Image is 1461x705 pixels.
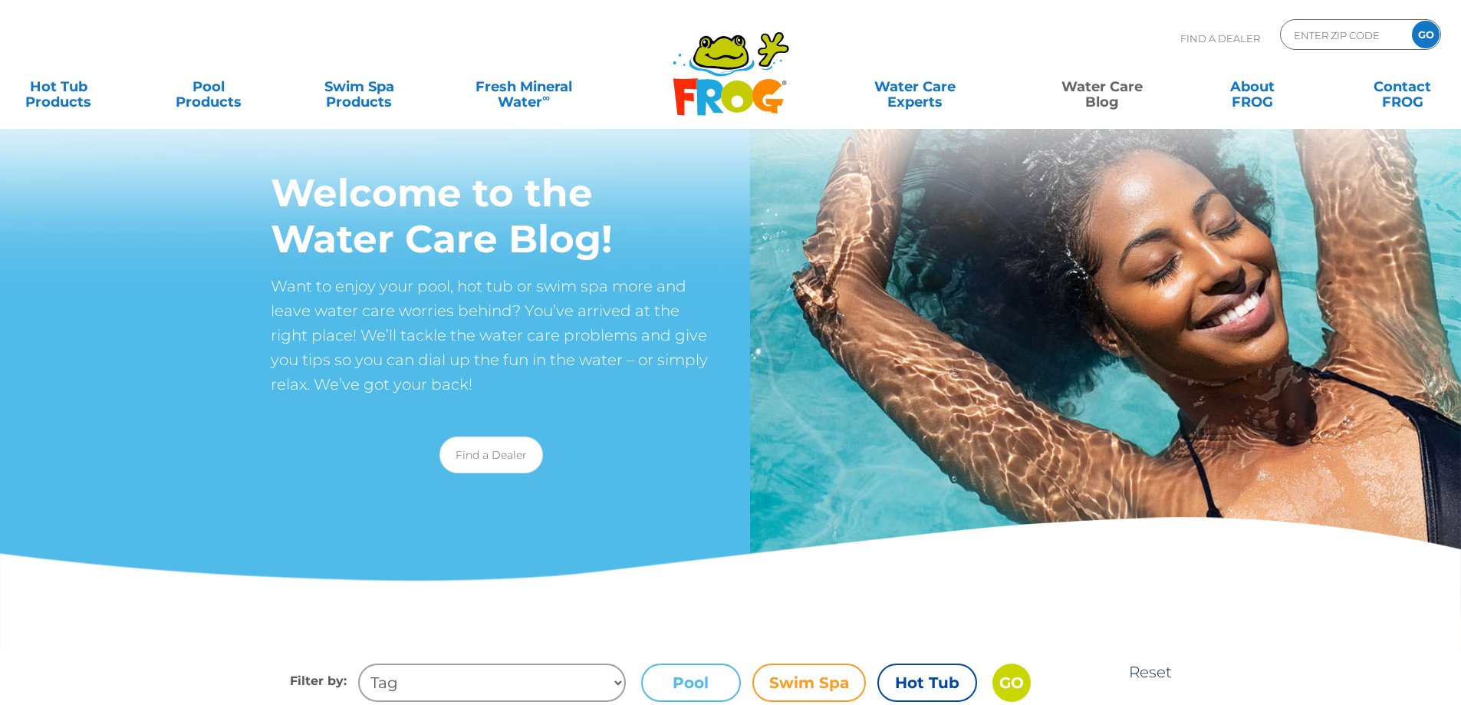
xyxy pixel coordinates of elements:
a: PoolProducts [150,71,267,102]
p: Find A Dealer [1180,19,1260,58]
a: Find a Dealer [439,437,543,473]
input: Zip Code Form [1292,24,1396,46]
p: Want to enjoy your pool, hot tub or swim spa more and leave water care worries behind? You’ve arr... [271,274,712,397]
sup: ∞ [542,91,550,104]
a: Water CareExperts [821,71,1011,102]
input: GO [1412,21,1440,48]
input: GO [992,664,1031,702]
a: Reset [1129,663,1172,681]
h4: Filter by: [290,664,358,702]
a: Fresh MineralWater∞ [451,71,597,102]
a: Swim SpaProducts [301,71,417,102]
a: AboutFROG [1194,71,1311,102]
label: Swim Spa [752,664,866,702]
a: Water CareBlog [1044,71,1160,102]
label: Hot Tub [877,664,977,702]
a: ContactFROG [1344,71,1461,102]
label: Pool [641,664,741,702]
